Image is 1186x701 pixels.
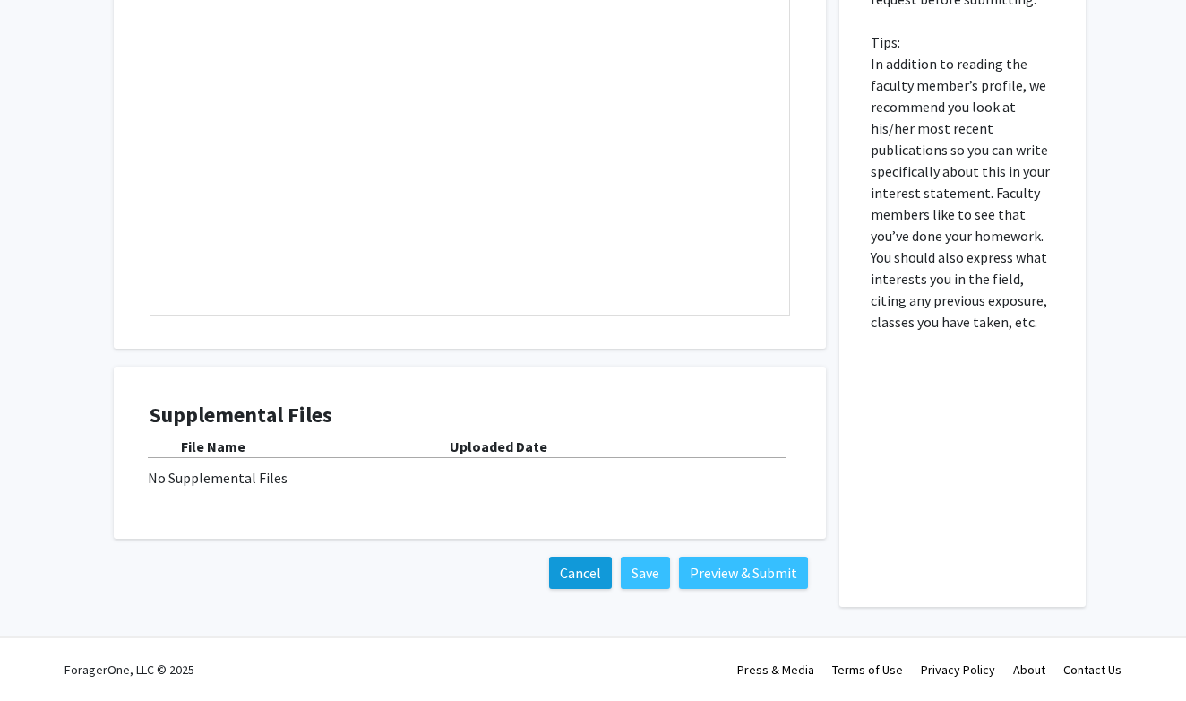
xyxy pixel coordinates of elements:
[150,402,790,428] h4: Supplemental Files
[737,662,814,678] a: Press & Media
[64,638,194,701] div: ForagerOne, LLC © 2025
[1063,662,1122,678] a: Contact Us
[181,437,245,455] b: File Name
[621,557,670,589] button: Save
[450,437,547,455] b: Uploaded Date
[1013,662,1045,678] a: About
[921,662,995,678] a: Privacy Policy
[549,557,612,589] button: Cancel
[679,557,808,589] button: Preview & Submit
[832,662,903,678] a: Terms of Use
[13,620,76,688] iframe: Chat
[148,467,792,489] div: No Supplemental Files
